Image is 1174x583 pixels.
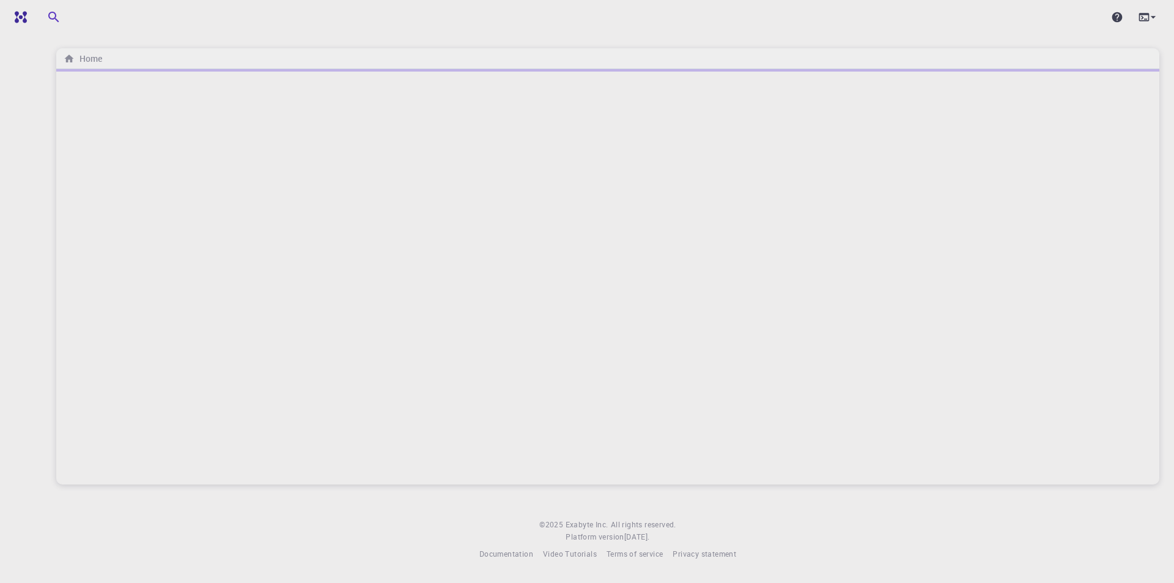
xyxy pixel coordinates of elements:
[543,548,597,560] a: Video Tutorials
[10,11,27,23] img: logo
[479,549,533,559] span: Documentation
[624,531,650,543] a: [DATE].
[566,519,608,531] a: Exabyte Inc.
[75,52,102,65] h6: Home
[673,548,736,560] a: Privacy statement
[543,549,597,559] span: Video Tutorials
[611,519,676,531] span: All rights reserved.
[566,531,624,543] span: Platform version
[566,519,608,529] span: Exabyte Inc.
[624,532,650,541] span: [DATE] .
[607,548,663,560] a: Terms of service
[539,519,565,531] span: © 2025
[607,549,663,559] span: Terms of service
[479,548,533,560] a: Documentation
[673,549,736,559] span: Privacy statement
[61,52,105,65] nav: breadcrumb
